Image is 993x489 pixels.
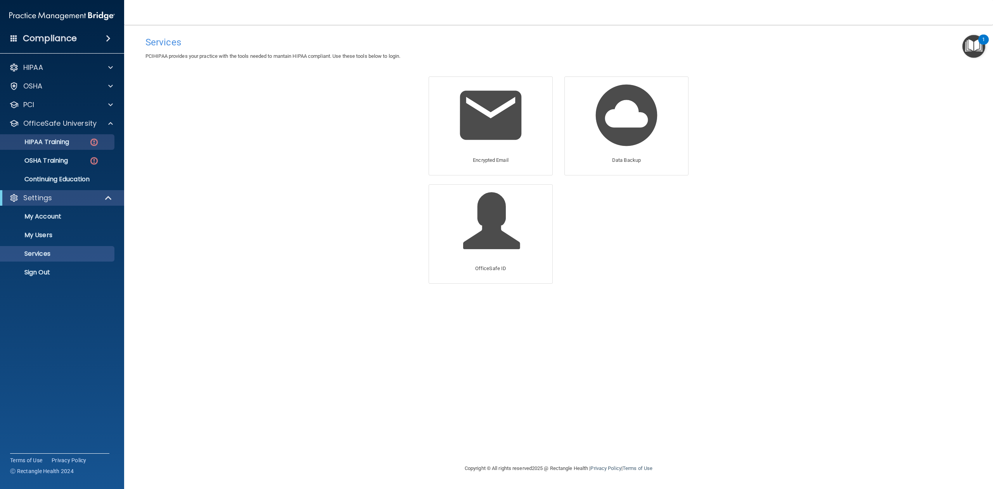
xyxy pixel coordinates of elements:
a: Encrypted Email Encrypted Email [429,76,553,175]
p: Settings [23,193,52,203]
a: OfficeSafe ID [429,184,553,283]
img: PMB logo [9,8,115,24]
iframe: Drift Widget Chat Controller [859,434,984,465]
p: Continuing Education [5,175,111,183]
h4: Services [145,37,972,47]
a: Privacy Policy [52,456,86,464]
a: HIPAA [9,63,113,72]
a: OfficeSafe University [9,119,113,128]
h4: Compliance [23,33,77,44]
p: My Users [5,231,111,239]
p: OfficeSafe University [23,119,97,128]
div: 1 [982,40,985,50]
p: OSHA Training [5,157,68,165]
span: PCIHIPAA provides your practice with the tools needed to mantain HIPAA compliant. Use these tools... [145,53,400,59]
p: Services [5,250,111,258]
p: My Account [5,213,111,220]
p: PCI [23,100,34,109]
a: Data Backup Data Backup [564,76,689,175]
p: HIPAA [23,63,43,72]
p: HIPAA Training [5,138,69,146]
img: Data Backup [590,78,663,152]
img: Encrypted Email [454,78,528,152]
img: danger-circle.6113f641.png [89,156,99,166]
p: Encrypted Email [473,156,509,165]
button: Open Resource Center, 1 new notification [962,35,985,58]
a: Terms of Use [10,456,42,464]
a: Settings [9,193,112,203]
p: Sign Out [5,269,111,276]
a: PCI [9,100,113,109]
p: Data Backup [612,156,641,165]
span: Ⓒ Rectangle Health 2024 [10,467,74,475]
img: danger-circle.6113f641.png [89,137,99,147]
div: Copyright © All rights reserved 2025 @ Rectangle Health | | [417,456,700,481]
a: Terms of Use [623,465,652,471]
a: OSHA [9,81,113,91]
a: Privacy Policy [590,465,621,471]
p: OSHA [23,81,43,91]
p: OfficeSafe ID [475,264,506,273]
